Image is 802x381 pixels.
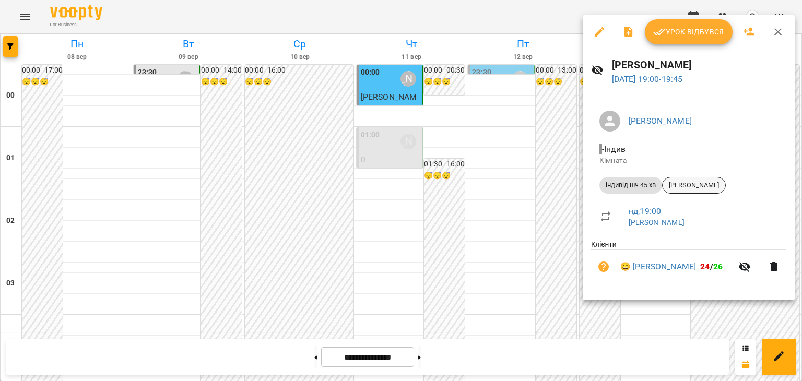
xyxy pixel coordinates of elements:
[591,239,786,288] ul: Клієнти
[713,261,723,271] span: 26
[663,181,725,190] span: [PERSON_NAME]
[662,177,726,194] div: [PERSON_NAME]
[599,181,662,190] span: індивід шч 45 хв
[591,254,616,279] button: Візит ще не сплачено. Додати оплату?
[612,57,786,73] h6: [PERSON_NAME]
[653,26,724,38] span: Урок відбувся
[700,261,723,271] b: /
[645,19,733,44] button: Урок відбувся
[612,74,683,84] a: [DATE] 19:00-19:45
[599,144,628,154] span: - Індив
[629,218,685,227] a: [PERSON_NAME]
[599,156,778,166] p: Кімната
[700,261,710,271] span: 24
[629,116,692,126] a: [PERSON_NAME]
[620,260,696,273] a: 😀 [PERSON_NAME]
[629,206,661,216] a: нд , 19:00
